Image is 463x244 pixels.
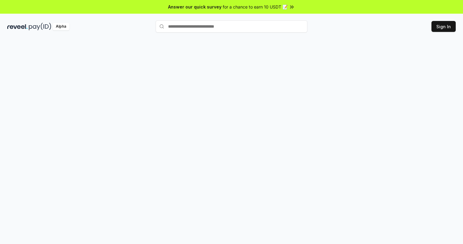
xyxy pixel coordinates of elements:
img: pay_id [29,23,51,30]
img: reveel_dark [7,23,28,30]
span: for a chance to earn 10 USDT 📝 [223,4,288,10]
button: Sign In [431,21,456,32]
div: Alpha [52,23,69,30]
span: Answer our quick survey [168,4,221,10]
